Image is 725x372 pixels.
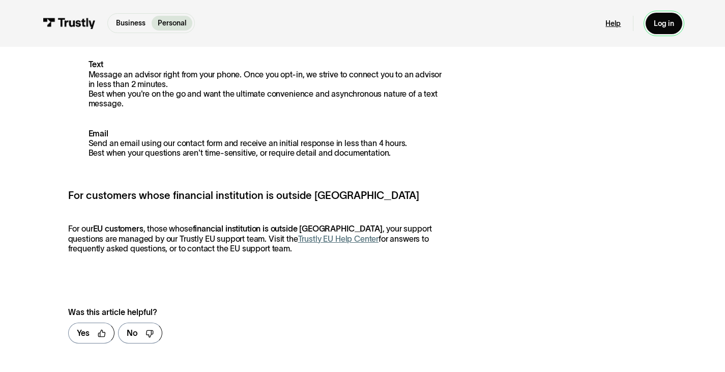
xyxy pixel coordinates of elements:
div: Yes [77,327,90,339]
a: Help [605,19,621,28]
strong: EU customers [93,224,143,233]
a: Log in [646,13,682,34]
p: Message an advisor right from your phone. Once you opt-in, we strive to connect you to an advisor... [68,60,447,108]
p: Send an email using our contact form and receive an initial response in less than 4 hours. Best w... [68,129,447,158]
strong: Text [89,60,103,69]
strong: Email [89,129,108,138]
p: Business [116,18,146,28]
a: No [118,323,162,344]
strong: For customers whose financial institution is outside [GEOGRAPHIC_DATA] [68,190,419,201]
img: Trustly Logo [43,18,96,29]
p: For our , those whose , your support questions are managed by our Trustly EU support team. Visit ... [68,224,447,253]
div: No [127,327,137,339]
div: Was this article helpful? [68,306,426,319]
strong: financial institution is outside [GEOGRAPHIC_DATA] [193,224,383,233]
a: Trustly EU Help Center [298,234,379,243]
p: Personal [158,18,186,28]
a: Yes [68,323,114,344]
a: Personal [152,16,192,31]
a: Business [110,16,152,31]
div: Log in [654,19,674,28]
